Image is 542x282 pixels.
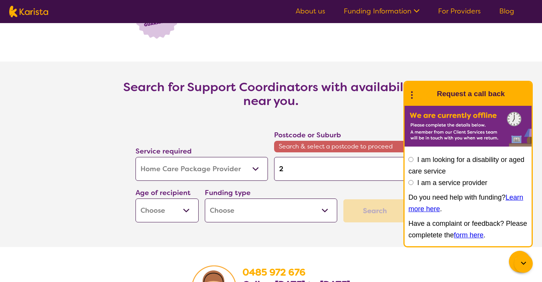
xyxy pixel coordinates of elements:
label: I am a service provider [417,179,487,187]
span: Search & select a postcode to proceed [274,141,406,152]
a: 0485 972 676 [243,266,306,279]
a: For Providers [438,7,481,16]
a: About us [296,7,325,16]
p: Do you need help with funding? . [408,192,528,215]
a: Blog [499,7,514,16]
label: Postcode or Suburb [274,130,341,140]
img: Karista logo [9,6,48,17]
img: Karista offline chat form to request call back [405,106,532,147]
h1: Request a call back [437,88,505,100]
input: Type [274,157,406,181]
label: Funding type [205,188,251,197]
p: Have a complaint or feedback? Please completete the . [408,218,528,241]
label: Age of recipient [135,188,191,197]
label: Service required [135,147,192,156]
a: form here [454,231,483,239]
img: Karista [417,86,432,102]
button: Channel Menu [509,251,530,272]
label: I am looking for a disability or aged care service [408,156,524,175]
h3: Search for Support Coordinators with availability near you. [117,80,425,108]
a: Funding Information [344,7,420,16]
